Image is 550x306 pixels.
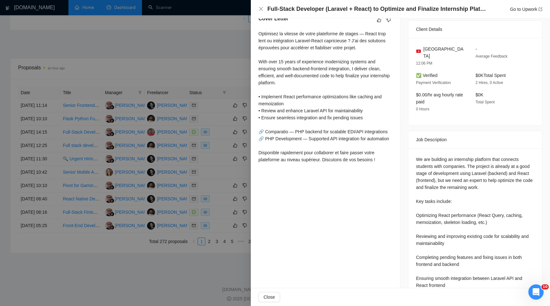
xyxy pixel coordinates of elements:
[423,45,465,59] span: [GEOGRAPHIC_DATA]
[258,6,264,11] span: close
[416,61,432,66] span: 12:06 PM
[476,92,483,97] span: $0K
[510,7,542,12] a: Go to Upworkexport
[528,284,544,300] iframe: Intercom live chat
[258,292,280,302] button: Close
[476,100,495,104] span: Total Spent
[476,80,503,85] span: 2 Hires, 0 Active
[541,284,549,289] span: 10
[258,15,288,23] h5: Cover Letter
[416,131,534,148] div: Job Description
[416,80,451,85] span: Payment Verification
[258,6,264,12] button: Close
[416,73,438,78] span: ✅ Verified
[258,30,392,163] div: Optimisez la vitesse de votre plateforme de stages — React trop lent ou intégration Laravel-React...
[416,21,534,38] div: Client Details
[386,17,391,23] span: dislike
[476,73,506,78] span: $0K Total Spent
[416,107,429,111] span: 0 Hours
[539,7,542,11] span: export
[385,16,392,24] button: dislike
[377,17,381,23] span: like
[264,294,275,301] span: Close
[476,46,477,52] span: -
[416,49,421,53] img: 🇹🇳
[476,54,508,59] span: Average Feedback
[375,16,383,24] button: like
[267,5,487,13] h4: Full-Stack Developer (Laravel + React) to Optimize and Finalize Internship Platform
[416,92,463,104] span: $0.00/hr avg hourly rate paid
